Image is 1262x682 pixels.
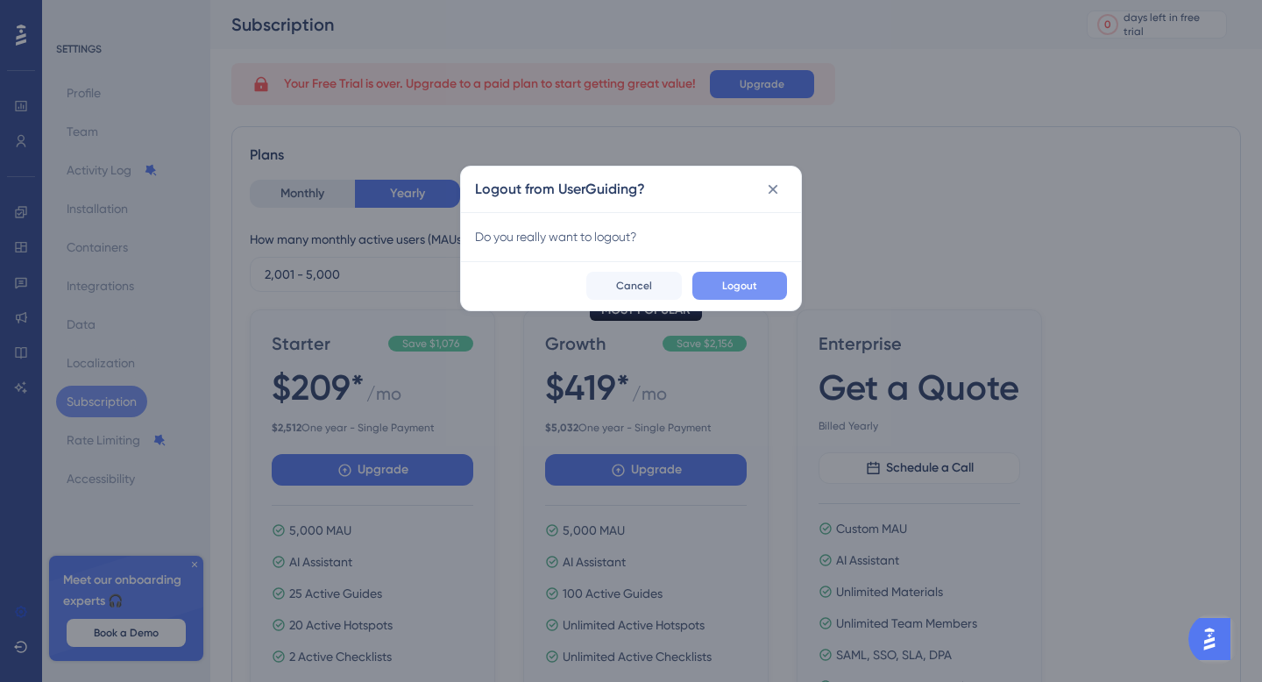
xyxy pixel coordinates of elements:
[722,279,757,293] span: Logout
[1188,613,1241,665] iframe: UserGuiding AI Assistant Launcher
[616,279,652,293] span: Cancel
[475,226,787,247] div: Do you really want to logout?
[475,179,645,200] h2: Logout from UserGuiding?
